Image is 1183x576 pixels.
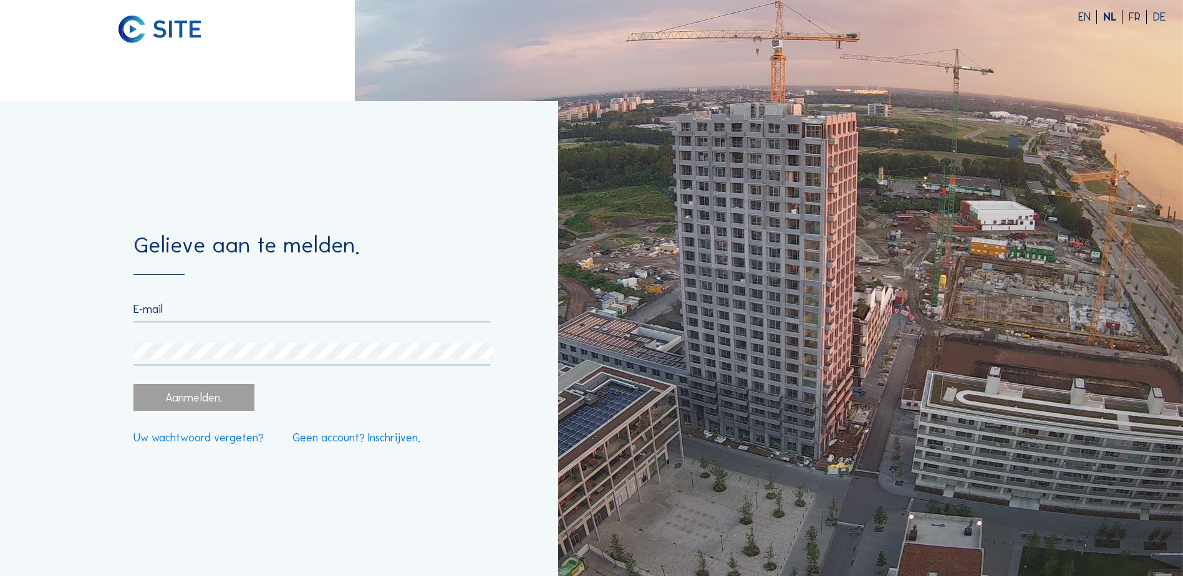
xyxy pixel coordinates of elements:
[133,302,490,316] input: E-mail
[1078,11,1097,22] div: EN
[133,234,490,275] div: Gelieve aan te melden.
[133,384,254,411] div: Aanmelden.
[292,432,420,443] a: Geen account? Inschrijven.
[1153,11,1166,22] div: DE
[1103,11,1123,22] div: NL
[133,432,264,443] a: Uw wachtwoord vergeten?
[1129,11,1147,22] div: FR
[118,16,201,44] img: C-SITE logo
